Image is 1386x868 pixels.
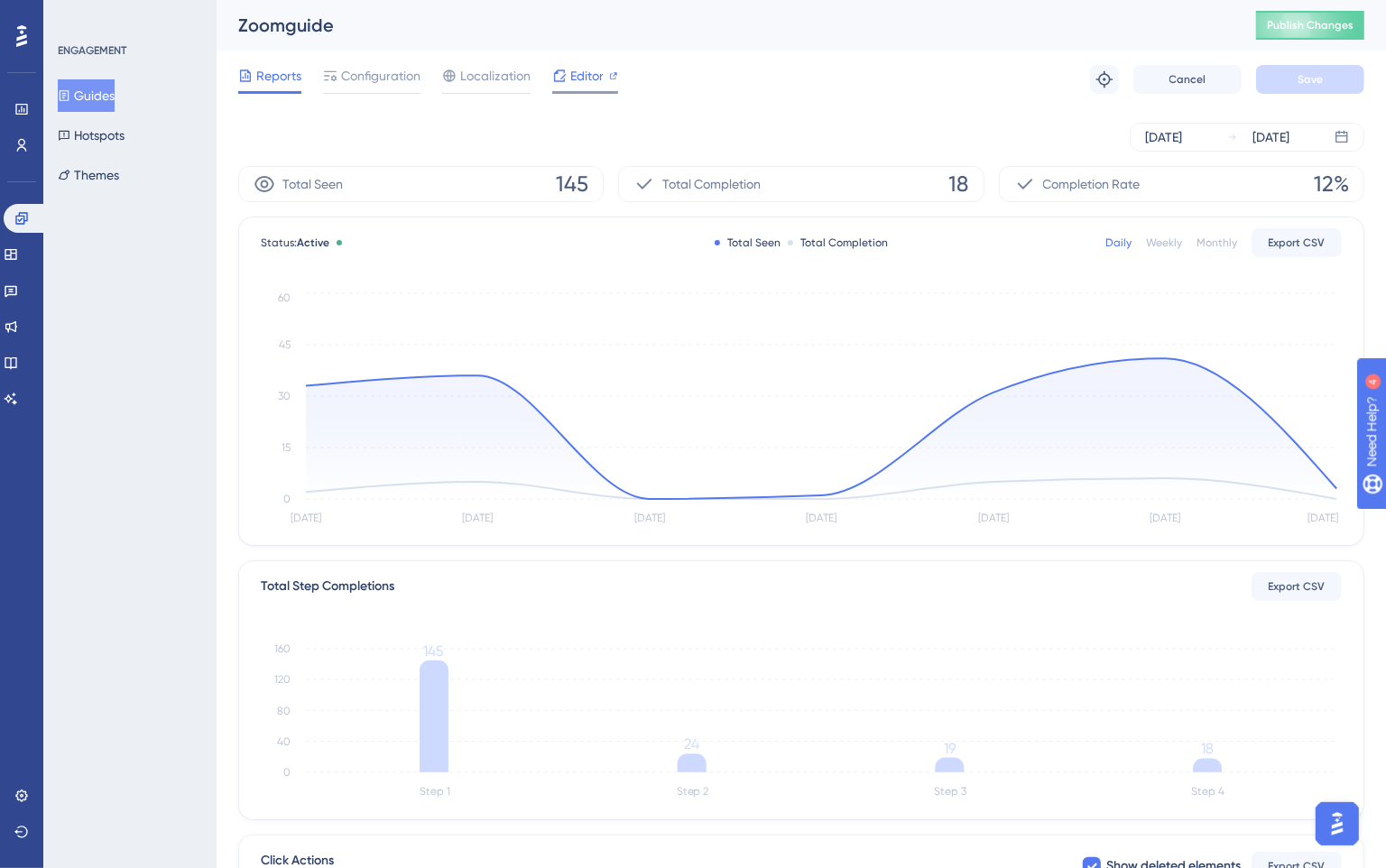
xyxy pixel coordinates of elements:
[1252,126,1289,148] div: [DATE]
[279,338,291,351] tspan: 45
[58,159,119,191] button: Themes
[1298,72,1323,87] span: Save
[283,493,291,505] tspan: 0
[1256,11,1364,40] button: Publish Changes
[58,43,126,58] div: ENGAGEMENT
[556,170,588,199] span: 145
[1252,228,1342,257] button: Export CSV
[420,786,450,799] tspan: Step 1
[949,170,969,199] span: 18
[42,5,113,26] span: Need Help?
[715,235,781,250] div: Total Seen
[1256,65,1364,94] button: Save
[277,735,291,748] tspan: 40
[261,576,394,597] div: Total Step Completions
[274,642,291,655] tspan: 160
[282,173,343,195] span: Total Seen
[944,740,956,757] tspan: 19
[297,236,329,249] span: Active
[125,9,131,23] div: 4
[283,766,291,779] tspan: 0
[424,642,445,660] tspan: 145
[256,65,301,87] span: Reports
[274,674,291,687] tspan: 120
[1192,786,1225,799] tspan: Step 4
[1105,235,1132,250] div: Daily
[460,65,531,87] span: Localization
[662,173,761,195] span: Total Completion
[278,390,291,402] tspan: 30
[58,79,115,112] button: Guides
[1201,741,1214,758] tspan: 18
[1267,18,1354,32] span: Publish Changes
[1269,579,1326,594] span: Export CSV
[1150,512,1181,525] tspan: [DATE]
[1146,235,1182,250] div: Weekly
[677,786,709,799] tspan: Step 2
[278,291,291,304] tspan: 60
[807,512,837,525] tspan: [DATE]
[570,65,604,87] span: Editor
[684,735,699,753] tspan: 24
[341,65,420,87] span: Configuration
[1269,235,1326,250] span: Export CSV
[1145,126,1182,148] div: [DATE]
[463,512,494,525] tspan: [DATE]
[788,235,888,250] div: Total Completion
[261,235,329,250] span: Status:
[1043,173,1141,195] span: Completion Rate
[1169,72,1206,87] span: Cancel
[1310,797,1364,851] iframe: UserGuiding AI Assistant Launcher
[634,512,665,525] tspan: [DATE]
[1197,235,1237,250] div: Monthly
[277,705,291,717] tspan: 80
[978,512,1009,525] tspan: [DATE]
[58,119,125,152] button: Hotspots
[1133,65,1242,94] button: Cancel
[1307,512,1338,525] tspan: [DATE]
[1252,572,1342,601] button: Export CSV
[1314,170,1349,199] span: 12%
[291,512,321,525] tspan: [DATE]
[282,441,291,454] tspan: 15
[934,786,966,799] tspan: Step 3
[238,13,1211,38] div: Zoomguide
